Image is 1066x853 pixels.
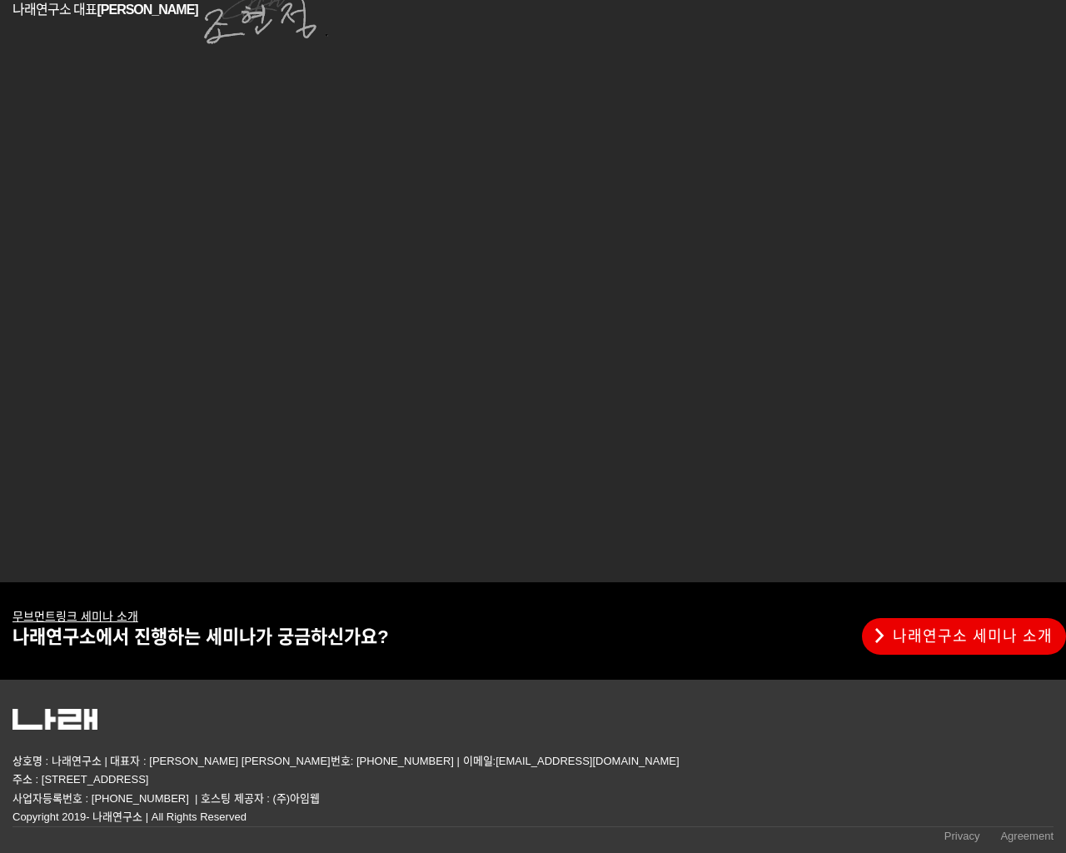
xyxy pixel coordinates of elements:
span: 나래연구소에서 진행하는 세미나가 궁금하신가요? [12,626,389,647]
img: 5c63318082161.png [12,709,97,731]
a: Privacy [944,827,980,850]
a: 무브먼트링크 세미나 소개 [12,611,138,623]
p: 사업자등록번호 : [PHONE_NUMBER] | 호스팅 제공자 : (주)아임웹 [12,790,1054,808]
u: 무브먼트링크 세미나 소개 [12,610,138,623]
span: Privacy [944,830,980,842]
p: Copyright 2019- 나래연구소 | All Rights Reserved [12,808,1054,826]
p: 상호명 : 나래연구소 | 대표자 : [PERSON_NAME] [PERSON_NAME]번호: [PHONE_NUMBER] | 이메일:[EMAIL_ADDRESS][DOMAIN_NA... [12,752,1054,789]
a: 나래연구소 세미나 소개 [862,618,1066,655]
strong: [PERSON_NAME] [97,2,197,17]
span: 나래연구소 대표 [12,2,198,17]
a: Agreement [1000,827,1054,850]
span: Agreement [1000,830,1054,842]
